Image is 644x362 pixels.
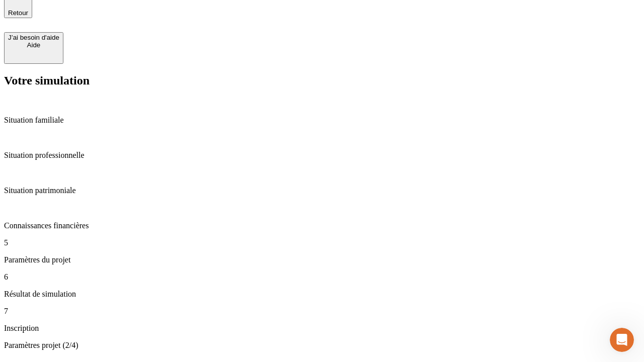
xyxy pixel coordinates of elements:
[4,255,640,264] p: Paramètres du projet
[8,9,28,17] span: Retour
[8,34,59,41] div: J’ai besoin d'aide
[4,186,640,195] p: Situation patrimoniale
[4,273,640,282] p: 6
[4,151,640,160] p: Situation professionnelle
[4,116,640,125] p: Situation familiale
[4,221,640,230] p: Connaissances financières
[4,324,640,333] p: Inscription
[4,307,640,316] p: 7
[610,328,634,352] iframe: Intercom live chat
[4,74,640,87] h2: Votre simulation
[4,32,63,64] button: J’ai besoin d'aideAide
[4,238,640,247] p: 5
[4,290,640,299] p: Résultat de simulation
[4,341,640,350] p: Paramètres projet (2/4)
[8,41,59,49] div: Aide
